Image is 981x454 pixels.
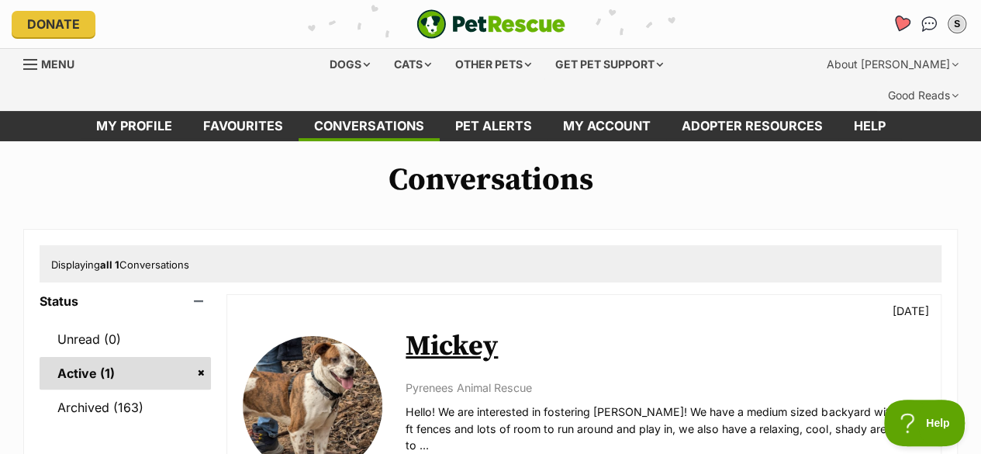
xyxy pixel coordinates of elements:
[100,258,119,271] strong: all 1
[921,16,938,32] img: chat-41dd97257d64d25036548639549fe6c8038ab92f7586957e7f3b1b290dea8141.svg
[893,303,929,319] p: [DATE]
[188,111,299,141] a: Favourites
[383,49,442,80] div: Cats
[23,49,85,77] a: Menu
[406,329,498,364] a: Mickey
[838,111,901,141] a: Help
[889,12,969,36] ul: Account quick links
[444,49,542,80] div: Other pets
[917,12,941,36] a: Conversations
[319,49,381,80] div: Dogs
[41,57,74,71] span: Menu
[299,111,440,141] a: conversations
[416,9,565,39] img: logo-e224e6f780fb5917bec1dbf3a21bbac754714ae5b6737aabdf751b685950b380.svg
[406,379,925,396] p: Pyrenees Animal Rescue
[666,111,838,141] a: Adopter resources
[440,111,547,141] a: Pet alerts
[416,9,565,39] a: PetRescue
[949,16,965,32] div: S
[40,294,211,308] header: Status
[547,111,666,141] a: My account
[40,323,211,355] a: Unread (0)
[877,80,969,111] div: Good Reads
[12,11,95,37] a: Donate
[544,49,674,80] div: Get pet support
[40,391,211,424] a: Archived (163)
[40,357,211,390] a: Active (1)
[51,258,189,271] span: Displaying Conversations
[884,400,965,446] iframe: Help Scout Beacon - Open
[81,111,188,141] a: My profile
[945,12,969,36] button: My account
[816,49,969,80] div: About [PERSON_NAME]
[406,404,925,453] p: Hello! We are interested in fostering [PERSON_NAME]! We have a medium sized backyard with 6-7 ft ...
[886,8,917,40] a: Favourites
